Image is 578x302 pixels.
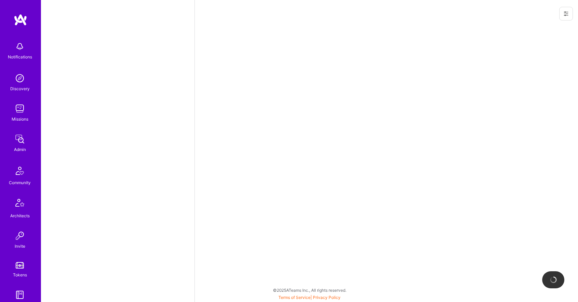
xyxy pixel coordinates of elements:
[13,40,27,53] img: bell
[13,229,27,243] img: Invite
[16,262,24,269] img: tokens
[12,196,28,212] img: Architects
[13,132,27,146] img: admin teamwork
[13,71,27,85] img: discovery
[8,53,32,60] div: Notifications
[13,271,27,278] div: Tokens
[12,163,28,179] img: Community
[13,288,27,302] img: guide book
[550,276,557,284] img: loading
[15,243,25,250] div: Invite
[278,295,341,300] span: |
[313,295,341,300] a: Privacy Policy
[278,295,310,300] a: Terms of Service
[14,146,26,153] div: Admin
[9,179,31,186] div: Community
[10,85,30,92] div: Discovery
[41,282,578,299] div: © 2025 ATeams Inc., All rights reserved.
[14,14,27,26] img: logo
[13,102,27,115] img: teamwork
[12,115,28,123] div: Missions
[10,212,30,219] div: Architects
